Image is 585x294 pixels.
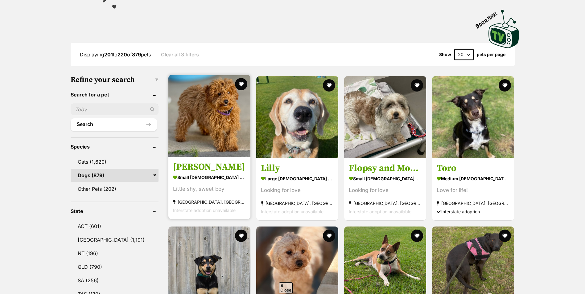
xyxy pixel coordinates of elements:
span: Interstate adoption unavailable [349,209,411,214]
header: State [71,208,159,214]
div: Little shy, sweet boy [173,185,246,194]
span: Displaying to of pets [80,51,151,58]
img: Lilly - Beagle Dog [256,76,338,158]
h3: [PERSON_NAME] [173,161,246,173]
a: Cats (1,620) [71,155,159,168]
span: Close [279,282,293,293]
strong: 879 [132,51,141,58]
strong: 220 [117,51,127,58]
img: Toro - Australian Kelpie Dog [432,76,514,158]
div: Interstate adoption [437,208,509,216]
strong: medium [DEMOGRAPHIC_DATA] Dog [437,174,509,183]
a: SA (256) [71,274,159,287]
a: [GEOGRAPHIC_DATA] (1,191) [71,233,159,246]
button: favourite [235,230,247,242]
button: favourite [499,79,511,92]
div: Looking for love [349,186,422,195]
h3: Lilly [261,163,334,174]
h3: Refine your search [71,76,159,84]
strong: [GEOGRAPHIC_DATA], [GEOGRAPHIC_DATA] [261,199,334,208]
strong: [GEOGRAPHIC_DATA], [GEOGRAPHIC_DATA] [173,198,246,206]
button: favourite [323,230,335,242]
div: Looking for love [261,186,334,195]
div: Love for life! [437,186,509,195]
a: QLD (790) [71,260,159,273]
a: Other Pets (202) [71,182,159,195]
span: Interstate adoption unavailable [261,209,323,214]
a: Boop this! [488,4,519,49]
strong: [GEOGRAPHIC_DATA], [GEOGRAPHIC_DATA] [437,199,509,208]
strong: small [DEMOGRAPHIC_DATA] Dog [173,173,246,182]
label: pets per page [477,52,505,57]
button: Search [71,118,157,131]
strong: [GEOGRAPHIC_DATA], [GEOGRAPHIC_DATA] [349,199,422,208]
span: Interstate adoption unavailable [173,208,236,213]
input: Toby [71,104,159,115]
a: Flopsy and Mopsy small [DEMOGRAPHIC_DATA] Dog Looking for love [GEOGRAPHIC_DATA], [GEOGRAPHIC_DAT... [344,158,426,221]
button: favourite [323,79,335,92]
a: NT (196) [71,247,159,260]
h3: Flopsy and Mopsy [349,163,422,174]
a: Toro medium [DEMOGRAPHIC_DATA] Dog Love for life! [GEOGRAPHIC_DATA], [GEOGRAPHIC_DATA] Interstate... [432,158,514,221]
a: Clear all 3 filters [161,52,199,57]
header: Species [71,144,159,149]
a: ACT (601) [71,220,159,233]
img: PetRescue TV logo [488,10,519,48]
strong: large [DEMOGRAPHIC_DATA] Dog [261,174,334,183]
img: Quade - Poodle (Toy) Dog [168,75,250,157]
strong: 201 [104,51,113,58]
a: Dogs (879) [71,169,159,182]
header: Search for a pet [71,92,159,97]
a: Lilly large [DEMOGRAPHIC_DATA] Dog Looking for love [GEOGRAPHIC_DATA], [GEOGRAPHIC_DATA] Intersta... [256,158,338,221]
strong: small [DEMOGRAPHIC_DATA] Dog [349,174,422,183]
span: Show [439,52,451,57]
img: Flopsy and Mopsy - Maltese x Shih Tzu Dog [344,76,426,158]
a: [PERSON_NAME] small [DEMOGRAPHIC_DATA] Dog Little shy, sweet boy [GEOGRAPHIC_DATA], [GEOGRAPHIC_D... [168,157,250,219]
span: Boop this! [474,6,503,29]
button: favourite [411,230,423,242]
button: favourite [235,78,247,90]
button: favourite [499,230,511,242]
button: favourite [411,79,423,92]
h3: Toro [437,163,509,174]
